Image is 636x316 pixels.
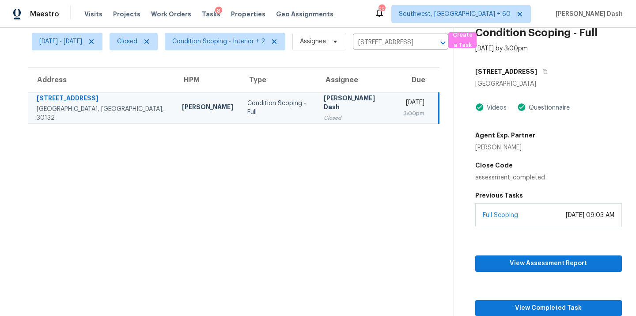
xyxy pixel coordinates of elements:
[240,68,317,92] th: Type
[482,258,615,269] span: View Assessment Report
[475,103,484,112] img: Artifact Present Icon
[202,11,220,17] span: Tasks
[475,44,528,53] div: [DATE] by 3:00pm
[483,212,518,218] a: Full Scoping
[247,99,310,117] div: Condition Scoping - Full
[215,7,222,15] div: 8
[484,103,507,112] div: Videos
[526,103,570,112] div: Questionnaire
[151,10,191,19] span: Work Orders
[475,80,622,88] div: [GEOGRAPHIC_DATA]
[475,161,622,170] h5: Close Code
[475,143,535,152] div: [PERSON_NAME]
[399,10,511,19] span: Southwest, [GEOGRAPHIC_DATA] + 60
[448,32,477,48] button: Create a Task
[403,98,424,109] div: [DATE]
[30,10,59,19] span: Maestro
[437,37,449,49] button: Open
[172,37,265,46] span: Condition Scoping - Interior + 2
[475,255,622,272] button: View Assessment Report
[475,28,598,37] h2: Condition Scoping - Full
[552,10,623,19] span: [PERSON_NAME] Dash
[475,67,537,76] h5: [STREET_ADDRESS]
[453,30,472,50] span: Create a Task
[84,10,102,19] span: Visits
[37,105,168,122] div: [GEOGRAPHIC_DATA], [GEOGRAPHIC_DATA], 30132
[175,68,240,92] th: HPM
[182,103,233,114] div: [PERSON_NAME]
[113,10,140,19] span: Projects
[324,94,389,114] div: [PERSON_NAME] Dash
[231,10,265,19] span: Properties
[324,114,389,122] div: Closed
[300,37,326,46] span: Assignee
[39,37,82,46] span: [DATE] - [DATE]
[353,36,424,49] input: Search by address
[396,68,439,92] th: Due
[475,173,622,182] div: assessment_completed
[276,10,333,19] span: Geo Assignments
[537,64,549,80] button: Copy Address
[566,211,614,220] div: [DATE] 09:03 AM
[379,5,385,14] div: 554
[317,68,396,92] th: Assignee
[475,191,622,200] h5: Previous Tasks
[28,68,175,92] th: Address
[482,303,615,314] span: View Completed Task
[475,131,535,140] h5: Agent Exp. Partner
[403,109,424,118] div: 3:00pm
[117,37,137,46] span: Closed
[517,103,526,112] img: Artifact Present Icon
[37,94,168,105] div: [STREET_ADDRESS]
